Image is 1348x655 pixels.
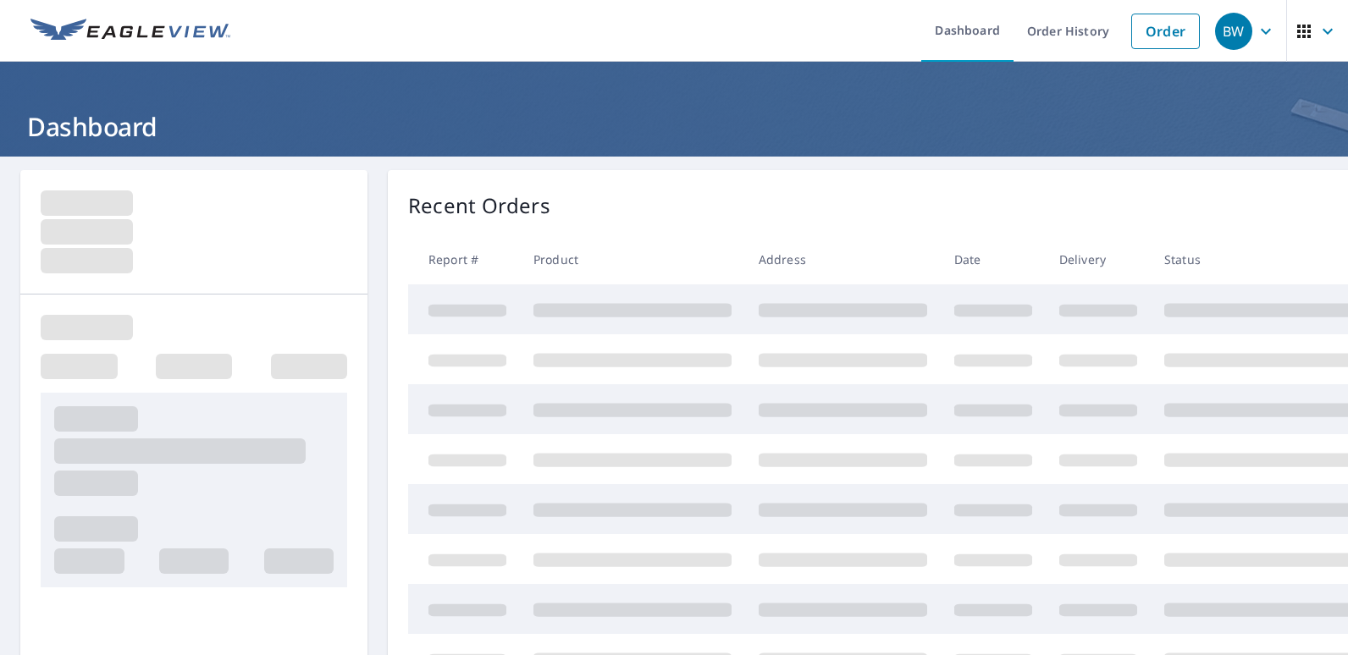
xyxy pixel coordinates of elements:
[1046,234,1151,284] th: Delivery
[408,234,520,284] th: Report #
[1131,14,1200,49] a: Order
[30,19,230,44] img: EV Logo
[941,234,1046,284] th: Date
[20,109,1328,144] h1: Dashboard
[745,234,941,284] th: Address
[520,234,745,284] th: Product
[408,190,550,221] p: Recent Orders
[1215,13,1252,50] div: BW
